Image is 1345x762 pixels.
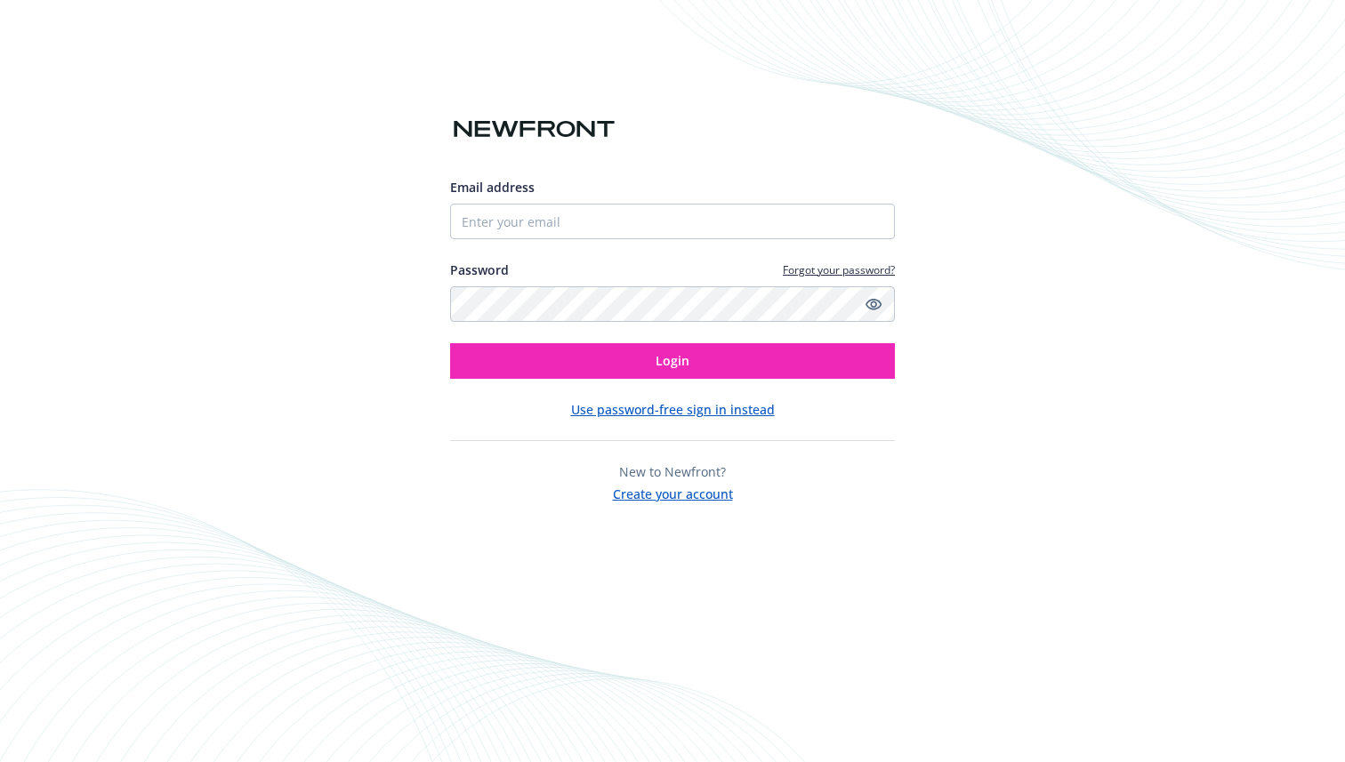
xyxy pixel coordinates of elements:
button: Create your account [613,481,733,503]
a: Forgot your password? [783,262,895,277]
label: Password [450,261,509,279]
span: New to Newfront? [619,463,726,480]
input: Enter your email [450,204,895,239]
a: Show password [863,293,884,315]
button: Login [450,343,895,379]
span: Email address [450,179,535,196]
input: Enter your password [450,286,895,322]
img: Newfront logo [450,114,618,145]
span: Login [656,352,689,369]
button: Use password-free sign in instead [571,400,775,419]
